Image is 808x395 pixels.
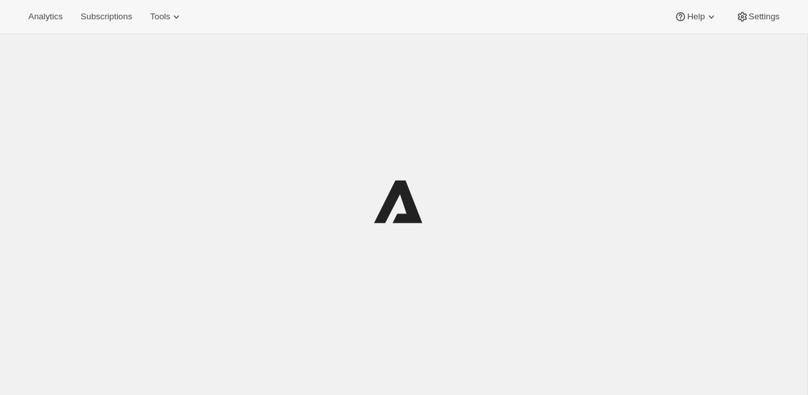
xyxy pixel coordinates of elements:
button: Subscriptions [73,8,140,26]
span: Subscriptions [80,12,132,22]
span: Settings [749,12,780,22]
button: Analytics [21,8,70,26]
span: Tools [150,12,170,22]
button: Tools [142,8,191,26]
button: Help [666,8,725,26]
button: Settings [728,8,787,26]
span: Help [687,12,704,22]
span: Analytics [28,12,62,22]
